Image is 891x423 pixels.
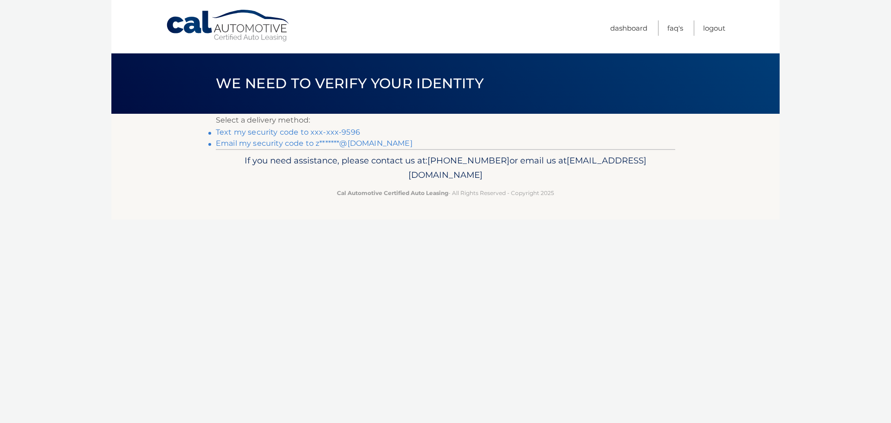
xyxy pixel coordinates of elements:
a: Text my security code to xxx-xxx-9596 [216,128,360,137]
p: - All Rights Reserved - Copyright 2025 [222,188,669,198]
span: We need to verify your identity [216,75,484,92]
p: Select a delivery method: [216,114,675,127]
a: FAQ's [667,20,683,36]
a: Email my security code to z*******@[DOMAIN_NAME] [216,139,413,148]
p: If you need assistance, please contact us at: or email us at [222,153,669,183]
strong: Cal Automotive Certified Auto Leasing [337,189,448,196]
span: [PHONE_NUMBER] [427,155,510,166]
a: Cal Automotive [166,9,291,42]
a: Logout [703,20,725,36]
a: Dashboard [610,20,647,36]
